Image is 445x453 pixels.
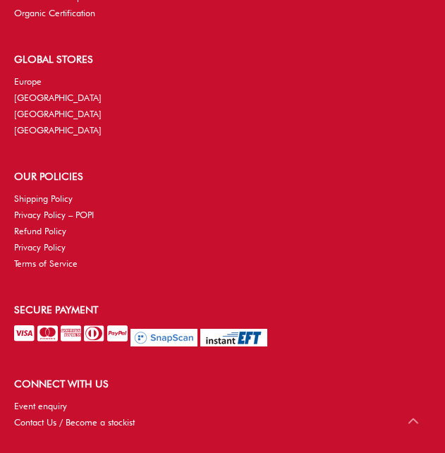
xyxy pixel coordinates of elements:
nav: CONNECT WITH US [14,399,431,431]
nav: GLOBAL STORES [14,74,431,139]
a: [GEOGRAPHIC_DATA] [14,125,102,135]
a: Contact Us / Become a stockist [14,417,135,428]
h2: GLOBAL STORES [14,52,431,67]
h2: CONNECT WITH US [14,376,431,392]
h2: Secure Payment [14,302,431,318]
a: Terms of Service [14,258,78,269]
a: Shipping Policy [14,193,73,204]
a: Europe [14,76,42,87]
a: [GEOGRAPHIC_DATA] [14,109,102,119]
a: [GEOGRAPHIC_DATA] [14,92,102,103]
h2: OUR POLICIES [14,169,431,184]
nav: OUR POLICIES [14,191,431,272]
a: Event enquiry [14,401,67,411]
a: Organic Certification [14,8,95,18]
img: Pay with InstantEFT [200,329,267,346]
a: Privacy Policy [14,242,66,253]
a: Privacy Policy – POPI [14,210,94,220]
img: Pay with SnapScan [130,329,197,346]
a: Refund Policy [14,226,66,236]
